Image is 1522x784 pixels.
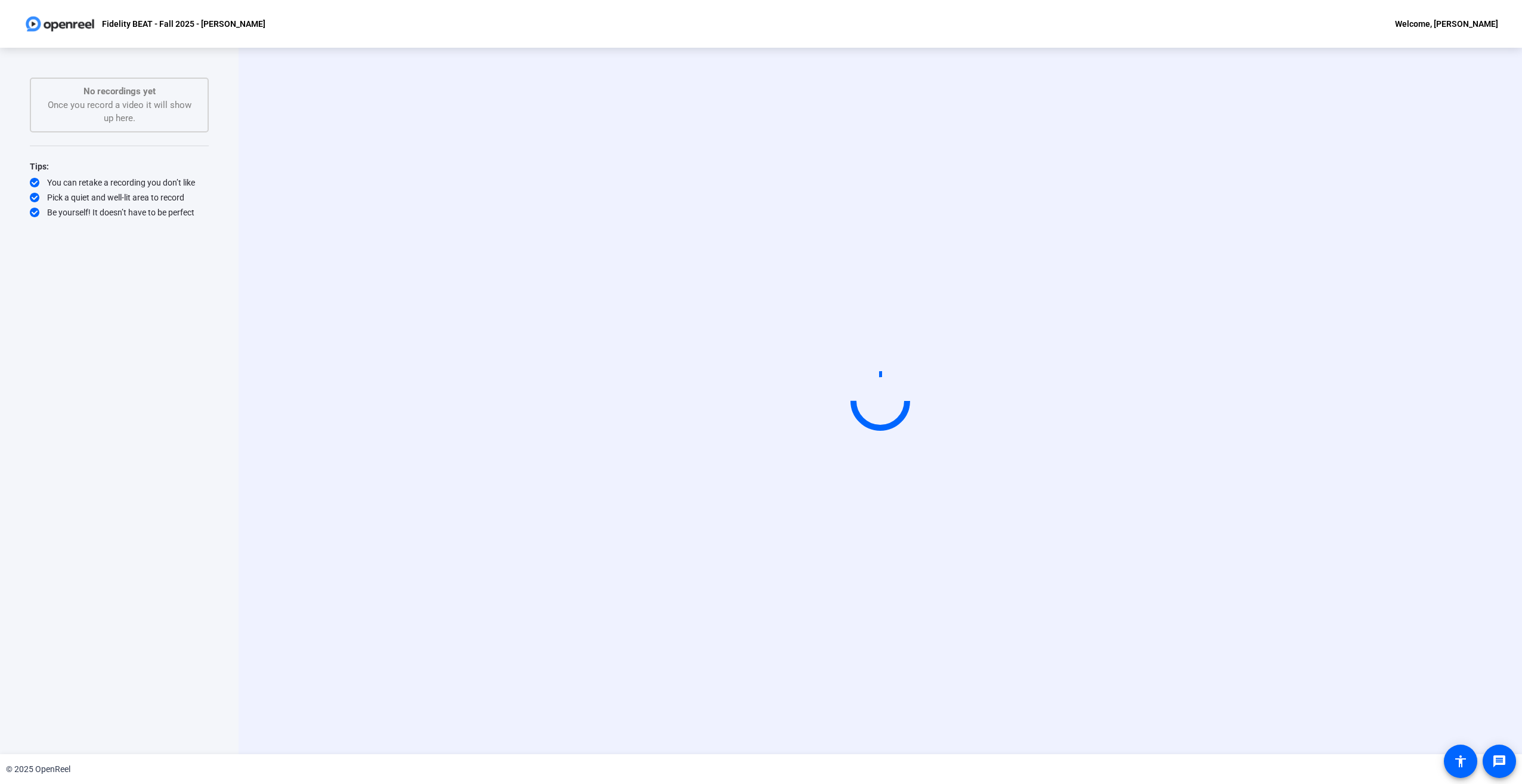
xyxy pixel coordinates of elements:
div: Once you record a video it will show up here. [43,85,196,125]
div: Pick a quiet and well-lit area to record [30,192,209,203]
p: Fidelity BEAT - Fall 2025 - [PERSON_NAME] [102,17,265,31]
mat-icon: message [1492,754,1506,768]
div: You can retake a recording you don’t like [30,177,209,189]
mat-icon: accessibility [1453,754,1468,768]
div: Be yourself! It doesn’t have to be perfect [30,206,209,218]
img: OpenReel logo [24,12,96,36]
div: Tips: [30,159,209,174]
div: Welcome, [PERSON_NAME] [1395,17,1498,31]
p: No recordings yet [43,85,196,98]
div: © 2025 OpenReel [6,763,70,776]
